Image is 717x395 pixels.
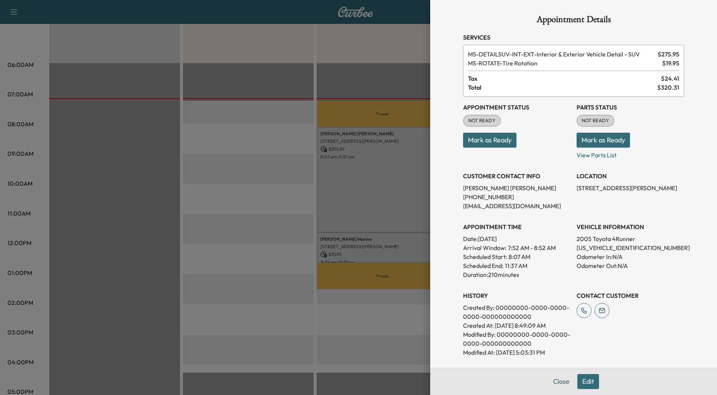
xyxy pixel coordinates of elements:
button: Edit [577,374,599,389]
p: 8:07 AM [509,252,530,261]
span: Interior & Exterior Vehicle Detail - SUV [468,50,655,59]
p: Arrival Window: [463,243,571,252]
p: [US_VEHICLE_IDENTIFICATION_NUMBER] [577,243,684,252]
button: Mark as Ready [463,133,516,148]
p: Modified By : 00000000-0000-0000-0000-000000000000 [463,330,571,348]
h3: LOCATION [577,172,684,180]
h3: APPOINTMENT TIME [463,222,571,231]
h3: CUSTOMER CONTACT INFO [463,172,571,180]
span: Tax [468,74,661,83]
span: $ 275.95 [658,50,679,59]
span: $ 320.31 [657,83,679,92]
button: Mark as Ready [577,133,630,148]
p: Date: [DATE] [463,234,571,243]
p: Duration: 210 minutes [463,270,571,279]
p: Odometer In: N/A [577,252,684,261]
h3: History [463,291,571,300]
p: Created At : [DATE] 8:49:09 AM [463,321,571,330]
h3: VEHICLE INFORMATION [577,222,684,231]
p: Scheduled Start: [463,252,507,261]
span: NOT READY [464,117,500,124]
span: Total [468,83,657,92]
button: Close [548,374,574,389]
p: 11:37 AM [505,261,527,270]
p: Odometer Out: N/A [577,261,684,270]
span: Tire Rotation [468,59,659,68]
h3: Services [463,33,684,42]
p: 2005 Toyota 4Runner [577,234,684,243]
p: Modified At : [DATE] 5:03:31 PM [463,348,571,357]
h3: CONTACT CUSTOMER [577,291,684,300]
p: [PHONE_NUMBER] [463,192,571,201]
span: NOT READY [577,117,614,124]
span: 7:52 AM - 8:52 AM [508,243,556,252]
p: Scheduled End: [463,261,503,270]
p: [EMAIL_ADDRESS][DOMAIN_NAME] [463,201,571,210]
span: $ 19.95 [662,59,679,68]
p: [STREET_ADDRESS][PERSON_NAME] [577,183,684,192]
h3: Parts Status [577,103,684,112]
p: Created By : 00000000-0000-0000-0000-000000000000 [463,303,571,321]
h1: Appointment Details [463,15,684,27]
p: View Parts List [577,148,684,160]
h3: Appointment Status [463,103,571,112]
p: [PERSON_NAME] [PERSON_NAME] [463,183,571,192]
span: $ 24.41 [661,74,679,83]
